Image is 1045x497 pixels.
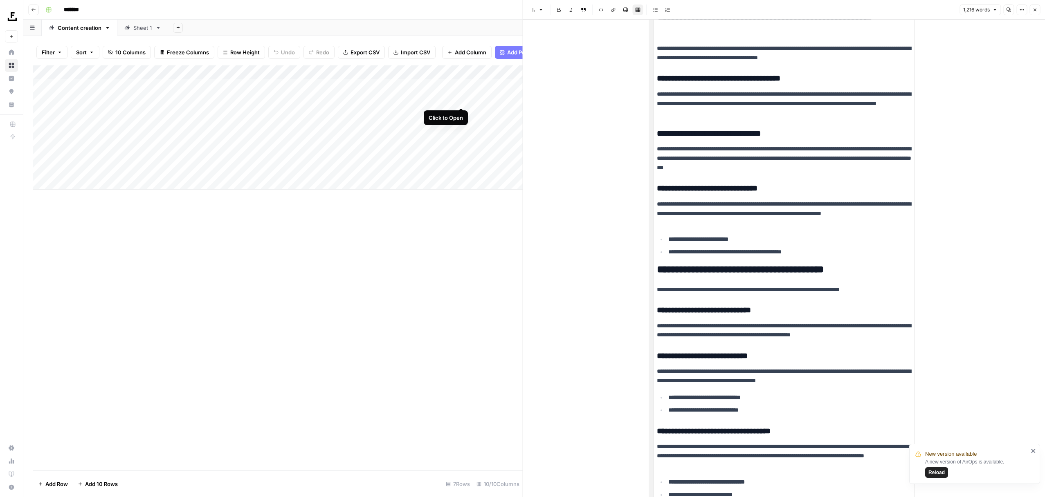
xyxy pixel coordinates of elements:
div: Content creation [58,24,101,32]
button: 1,216 words [960,4,1001,15]
a: Usage [5,454,18,468]
div: 10/10 Columns [473,477,523,490]
button: Undo [268,46,300,59]
button: Import CSV [388,46,436,59]
a: Sheet 1 [117,20,168,36]
span: Undo [281,48,295,56]
span: Export CSV [351,48,380,56]
img: Foundation Inc. Logo [5,9,20,24]
a: Settings [5,441,18,454]
button: Add Power Agent [495,46,564,59]
span: Freeze Columns [167,48,209,56]
span: Add Row [45,480,68,488]
button: 10 Columns [103,46,151,59]
a: Opportunities [5,85,18,98]
button: Workspace: Foundation Inc. [5,7,18,27]
span: Redo [316,48,329,56]
a: Your Data [5,98,18,111]
span: Add 10 Rows [85,480,118,488]
span: Add Column [455,48,486,56]
button: Row Height [218,46,265,59]
button: close [1031,448,1036,454]
button: Freeze Columns [154,46,214,59]
span: Filter [42,48,55,56]
a: Content creation [42,20,117,36]
button: Redo [303,46,335,59]
span: New version available [925,450,977,458]
span: Add Power Agent [507,48,552,56]
a: Browse [5,59,18,72]
button: Add 10 Rows [73,477,123,490]
div: A new version of AirOps is available. [925,458,1028,478]
span: Row Height [230,48,260,56]
div: Sheet 1 [133,24,152,32]
button: Reload [925,467,948,478]
button: Add Column [442,46,492,59]
button: Sort [71,46,99,59]
button: Export CSV [338,46,385,59]
a: Learning Hub [5,468,18,481]
button: Help + Support [5,481,18,494]
a: Insights [5,72,18,85]
div: 7 Rows [443,477,473,490]
a: Home [5,46,18,59]
button: Filter [36,46,67,59]
div: Click to Open [429,114,463,122]
span: Import CSV [401,48,430,56]
span: 1,216 words [963,6,990,13]
span: 10 Columns [115,48,146,56]
span: Reload [928,469,945,476]
button: Add Row [33,477,73,490]
span: Sort [76,48,87,56]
